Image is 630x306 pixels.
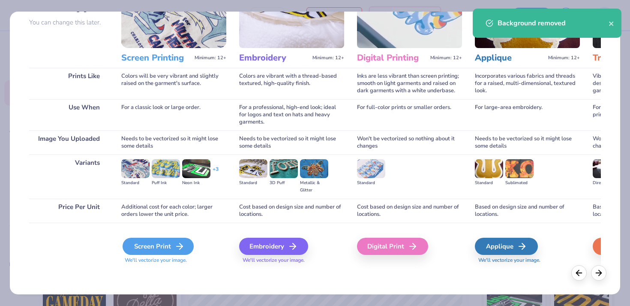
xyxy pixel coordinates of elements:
[121,99,226,130] div: For a classic look or large order.
[121,52,191,64] h3: Screen Printing
[475,257,580,264] span: We'll vectorize your image.
[29,199,108,223] div: Price Per Unit
[121,257,226,264] span: We'll vectorize your image.
[182,179,210,187] div: Neon Ink
[475,99,580,130] div: For large-area embroidery.
[182,159,210,178] img: Neon Ink
[239,238,308,255] div: Embroidery
[121,68,226,99] div: Colors will be very vibrant and slightly raised on the garment's surface.
[152,159,180,178] img: Puff Ink
[498,18,609,28] div: Background removed
[609,18,615,28] button: close
[593,179,621,187] div: Direct-to-film
[152,179,180,187] div: Puff Ink
[475,159,503,178] img: Standard
[239,68,344,99] div: Colors are vibrant with a thread-based textured, high-quality finish.
[123,238,194,255] div: Screen Print
[357,52,427,64] h3: Digital Printing
[357,99,462,130] div: For full-color prints or smaller orders.
[357,159,385,178] img: Standard
[357,68,462,99] div: Inks are less vibrant than screen printing; smooth on light garments and raised on dark garments ...
[312,55,344,61] span: Minimum: 12+
[239,159,267,178] img: Standard
[300,159,328,178] img: Metallic & Glitter
[121,179,150,187] div: Standard
[239,179,267,187] div: Standard
[121,130,226,155] div: Needs to be vectorized so it might lose some details
[29,155,108,199] div: Variants
[593,159,621,178] img: Direct-to-film
[29,19,108,26] p: You can change this later.
[475,52,545,64] h3: Applique
[29,130,108,155] div: Image You Uploaded
[195,55,226,61] span: Minimum: 12+
[239,199,344,223] div: Cost based on design size and number of locations.
[505,179,534,187] div: Sublimated
[475,130,580,155] div: Needs to be vectorized so it might lose some details
[475,179,503,187] div: Standard
[475,238,538,255] div: Applique
[29,68,108,99] div: Prints Like
[505,159,534,178] img: Sublimated
[213,166,219,180] div: + 3
[357,199,462,223] div: Cost based on design size and number of locations.
[475,68,580,99] div: Incorporates various fabrics and threads for a raised, multi-dimensional, textured look.
[475,199,580,223] div: Based on design size and number of locations.
[548,55,580,61] span: Minimum: 12+
[239,130,344,155] div: Needs to be vectorized so it might lose some details
[430,55,462,61] span: Minimum: 12+
[357,238,428,255] div: Digital Print
[357,130,462,155] div: Won't be vectorized so nothing about it changes
[121,199,226,223] div: Additional cost for each color; larger orders lower the unit price.
[29,99,108,130] div: Use When
[300,179,328,194] div: Metallic & Glitter
[270,179,298,187] div: 3D Puff
[270,159,298,178] img: 3D Puff
[239,52,309,64] h3: Embroidery
[239,257,344,264] span: We'll vectorize your image.
[121,159,150,178] img: Standard
[239,99,344,130] div: For a professional, high-end look; ideal for logos and text on hats and heavy garments.
[357,179,385,187] div: Standard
